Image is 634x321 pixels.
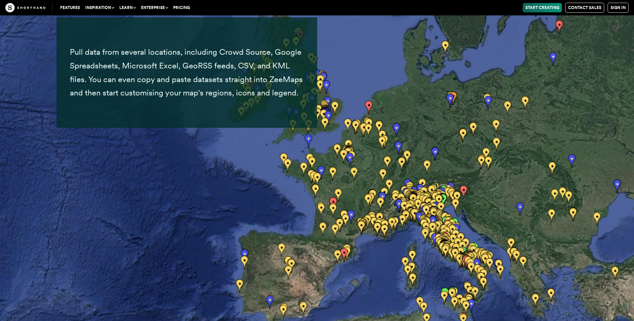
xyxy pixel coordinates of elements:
[170,3,193,12] a: Pricing
[83,3,117,12] button: Inspiration
[57,3,83,12] a: Features
[70,47,303,97] span: Pull data from several locations, including Crowd Source, Google Spreadsheets, Microsoft Excel, G...
[117,3,138,12] button: Learn
[565,3,604,13] a: Contact Sales
[608,3,629,13] a: Sign in
[523,3,562,12] a: Start Creating
[5,3,45,12] img: The Craft
[138,3,170,12] button: Enterprise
